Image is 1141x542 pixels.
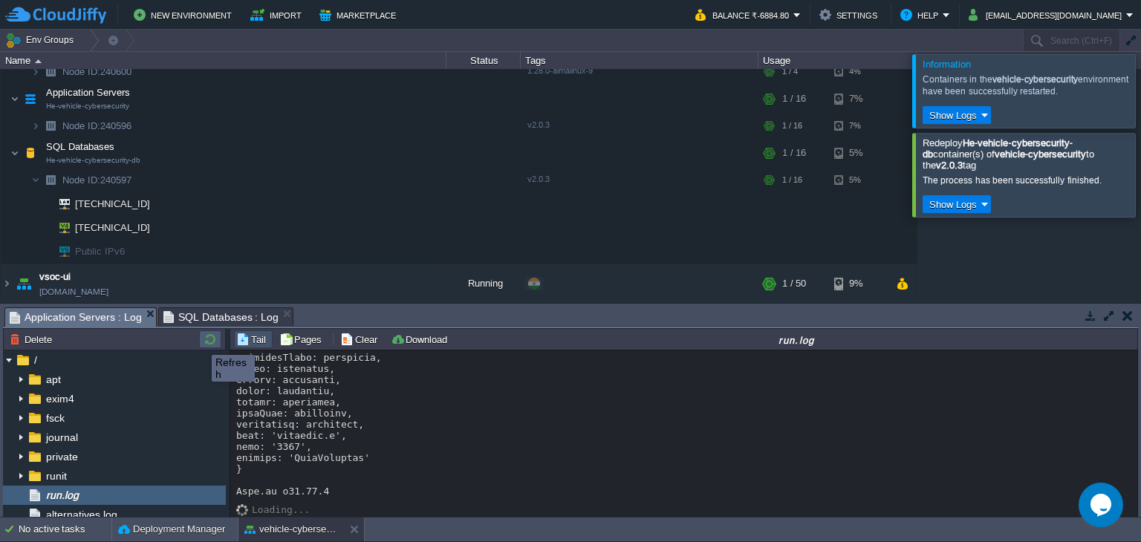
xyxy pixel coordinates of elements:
img: AMDAwAAAACH5BAEAAAAALAAAAAABAAEAAAICRAEAOw== [40,118,61,141]
button: Env Groups [5,30,79,50]
a: Application ServersHe-vehicle-cybersecurity [45,91,132,102]
a: Node ID:240597 [61,177,134,190]
a: Node ID:240600 [61,69,134,82]
img: AMDAwAAAACH5BAEAAAAALAAAAAABAAEAAAICRAEAOw== [40,172,61,195]
a: vsoc-ui [39,273,71,288]
span: SQL Databases : Log [163,308,279,326]
a: private [43,450,80,463]
img: AMDAwAAAACH5BAEAAAAALAAAAAABAAEAAAICRAEAOw== [10,88,19,117]
img: AMDAwAAAACH5BAEAAAAALAAAAAABAAEAAAICRAEAOw== [40,196,49,219]
img: AMDAwAAAACH5BAEAAAAALAAAAAABAAEAAAICRAEAOw== [31,172,40,195]
span: Public IPv6 [74,244,127,267]
div: Usage [759,52,916,69]
img: AMDAwAAAACH5BAEAAAAALAAAAAABAAEAAAICRAEAOw== [20,88,41,117]
a: / [31,353,39,367]
div: 5% [834,142,882,172]
span: v2.0.3 [527,178,550,187]
span: Redeploy container(s) of to the tag [923,137,1094,171]
span: Node ID: [62,70,100,81]
span: Node ID: [62,178,100,189]
div: Loading... [252,504,310,515]
div: 4% [834,64,882,87]
div: Refresh [215,356,251,380]
button: Deployment Manager [118,522,225,537]
b: v2.0.3 [936,160,963,171]
div: Tags [521,52,758,69]
div: 1 / 4 [782,64,798,87]
img: AMDAwAAAACH5BAEAAAAALAAAAAABAAEAAAICRAEAOw== [31,118,40,141]
div: 1 / 16 [782,88,806,117]
button: Delete [10,333,56,346]
button: Show Logs [925,108,981,122]
button: Balance ₹-6884.80 [695,6,793,24]
img: AMDAwAAAACH5BAEAAAAALAAAAAABAAEAAAICRAEAOw== [40,244,49,267]
div: Name [1,52,446,69]
div: 1 / 16 [782,142,806,172]
img: AMDAwAAAACH5BAEAAAAALAAAAAABAAEAAAICRAEAOw== [1,267,13,307]
img: AMDAwAAAACH5BAEAAAAALAAAAAABAAEAAAICRAEAOw== [35,59,42,63]
button: Download [391,333,452,346]
a: SQL DatabasesHe-vehicle-cybersecurity-db [45,145,117,156]
span: [DOMAIN_NAME] [39,288,108,303]
button: [EMAIL_ADDRESS][DOMAIN_NAME] [969,6,1126,24]
span: He-vehicle-cybersecurity-db [46,160,140,169]
a: [TECHNICAL_ID] [74,226,152,237]
img: AMDAwAAAACH5BAEAAAAALAAAAAABAAEAAAICRAEAOw== [13,267,34,307]
span: Application Servers : Log [10,308,142,327]
div: 1 / 16 [782,172,802,195]
button: Tail [236,333,270,346]
button: Settings [819,6,882,24]
div: No active tasks [19,517,111,541]
a: run.log [43,489,81,502]
a: apt [43,373,63,386]
button: Clear [340,333,382,346]
div: 1 / 50 [782,267,806,307]
span: 240600 [61,69,134,82]
button: Show Logs [925,197,981,211]
iframe: chat widget [1079,483,1126,527]
img: AMDAwAAAACH5BAEAAAAALAAAAAABAAEAAAICRAEAOw== [40,220,49,243]
span: [TECHNICAL_ID] [74,220,152,243]
img: CloudJiffy [5,6,106,25]
div: Containers in the environment have been successfully restarted. [923,74,1131,97]
a: [TECHNICAL_ID] [74,202,152,213]
span: fsck [43,411,67,425]
img: AMDAwAAAACH5BAEAAAAALAAAAAABAAEAAAICRAEAOw== [49,244,70,267]
span: Application Servers [45,90,132,102]
div: 9% [834,267,882,307]
div: 7% [834,88,882,117]
button: Pages [279,333,326,346]
img: AMDAwAAAACH5BAEAAAAALAAAAAABAAEAAAICRAEAOw== [40,64,61,87]
b: vehicle-cybersecurity [992,74,1078,85]
button: New Environment [134,6,236,24]
button: Help [900,6,943,24]
div: The process has been successfully finished. [923,174,1131,186]
a: alternatives.log [43,508,120,521]
span: exim4 [43,392,77,405]
img: AMDAwAAAACH5BAEAAAAALAAAAAABAAEAAAICRAEAOw== [31,64,40,87]
span: He-vehicle-cybersecurity [46,105,129,114]
a: runit [43,469,69,483]
span: 240597 [61,177,134,190]
img: AMDAwAAAACH5BAEAAAAALAAAAAABAAEAAAICRAEAOw== [49,196,70,219]
a: journal [43,431,80,444]
span: SQL Databases [45,144,117,157]
img: AMDAwAAAACH5BAEAAAAALAAAAAABAAEAAAICRAEAOw== [236,504,252,516]
span: 1.28.0-almalinux-9 [527,70,593,79]
b: vehicle-cybersecurity [995,148,1086,160]
a: Public IPv6 [74,249,127,261]
a: Node ID:240596 [61,123,134,136]
span: 240596 [61,123,134,136]
span: v2.0.3 [527,124,550,133]
img: AMDAwAAAACH5BAEAAAAALAAAAAABAAEAAAICRAEAOw== [20,142,41,172]
b: He-vehicle-cybersecurity-db [923,137,1073,160]
div: 7% [834,118,882,141]
button: vehicle-cybersecurity [244,522,338,537]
